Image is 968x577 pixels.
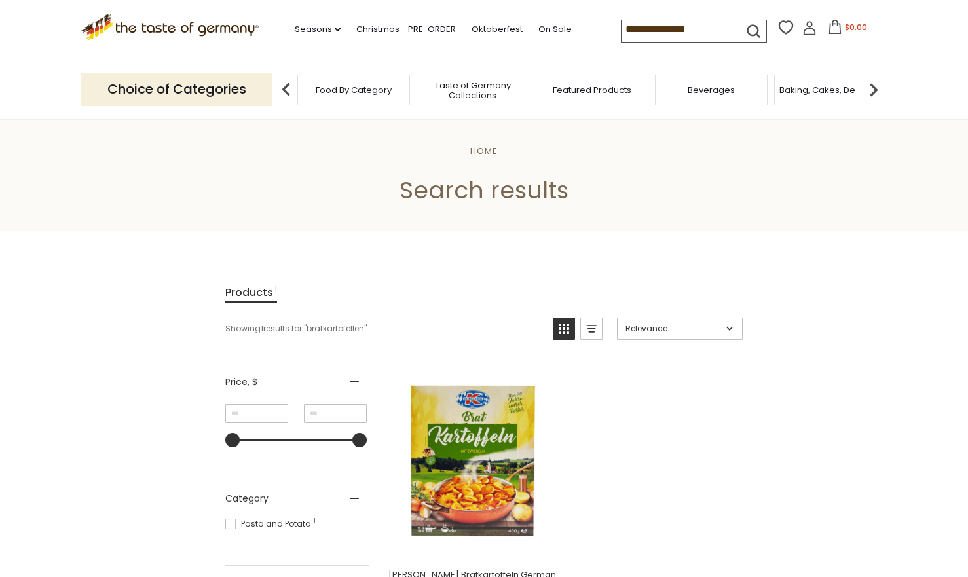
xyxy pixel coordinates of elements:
[41,176,927,205] h1: Search results
[538,22,572,37] a: On Sale
[553,85,631,95] a: Featured Products
[273,77,299,103] img: previous arrow
[470,145,498,157] a: Home
[819,20,875,39] button: $0.00
[553,318,575,340] a: View grid mode
[356,22,456,37] a: Christmas - PRE-ORDER
[248,375,257,388] span: , $
[225,518,314,530] span: Pasta and Potato
[274,284,277,301] span: 1
[779,85,881,95] a: Baking, Cakes, Desserts
[225,404,288,423] input: Minimum value
[261,323,263,335] b: 1
[625,323,722,335] span: Relevance
[580,318,603,340] a: View list mode
[225,284,277,303] a: View Products Tab
[81,73,272,105] p: Choice of Categories
[316,85,392,95] a: Food By Category
[845,22,867,33] span: $0.00
[861,77,887,103] img: next arrow
[288,407,304,419] span: –
[688,85,735,95] a: Beverages
[304,404,367,423] input: Maximum value
[314,518,316,525] span: 1
[295,22,341,37] a: Seasons
[617,318,743,340] a: Sort options
[420,81,525,100] a: Taste of Germany Collections
[225,318,543,340] div: Showing results for " "
[225,375,257,389] span: Price
[472,22,523,37] a: Oktoberfest
[225,492,269,506] span: Category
